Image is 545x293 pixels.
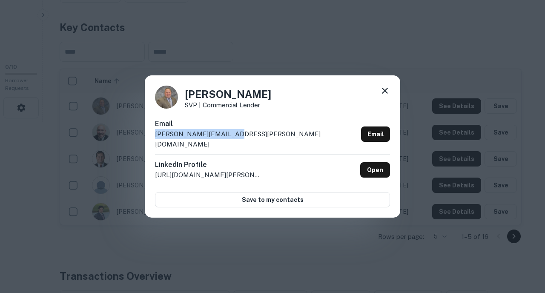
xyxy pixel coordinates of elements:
[185,86,271,102] h4: [PERSON_NAME]
[155,160,261,170] h6: LinkedIn Profile
[155,86,178,109] img: 1516924183235
[155,192,390,207] button: Save to my contacts
[155,129,358,149] p: [PERSON_NAME][EMAIL_ADDRESS][PERSON_NAME][DOMAIN_NAME]
[155,119,358,129] h6: Email
[361,126,390,142] a: Email
[360,162,390,178] a: Open
[502,225,545,266] iframe: Chat Widget
[155,170,261,180] p: [URL][DOMAIN_NAME][PERSON_NAME]
[185,102,271,108] p: SVP | Commercial Lender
